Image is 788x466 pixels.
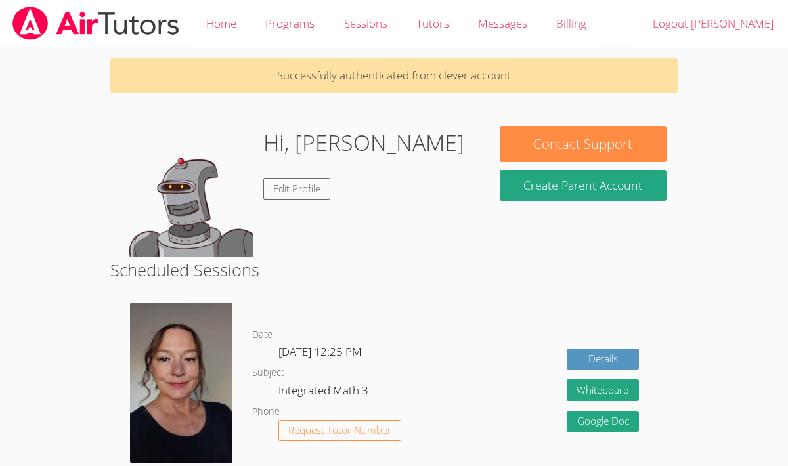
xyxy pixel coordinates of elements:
[252,327,273,343] dt: Date
[278,381,371,404] dd: Integrated Math 3
[567,379,639,401] button: Whiteboard
[278,344,362,359] span: [DATE] 12:25 PM
[11,7,181,40] img: airtutors_banner-c4298cdbf04f3fff15de1276eac7730deb9818008684d7c2e4769d2f7ddbe033.png
[500,170,666,201] button: Create Parent Account
[130,303,232,463] img: Dalton%202024.jpg
[500,126,666,162] button: Contact Support
[263,126,464,159] h1: Hi, [PERSON_NAME]
[288,425,391,435] span: Request Tutor Number
[478,16,527,31] span: Messages
[278,420,401,442] button: Request Tutor Number
[567,349,639,370] a: Details
[121,126,253,257] img: default.png
[110,257,678,282] h2: Scheduled Sessions
[263,178,330,200] a: Edit Profile
[110,58,678,93] p: Successfully authenticated from clever account
[567,411,639,433] a: Google Doc
[252,404,280,420] dt: Phone
[252,365,284,381] dt: Subject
